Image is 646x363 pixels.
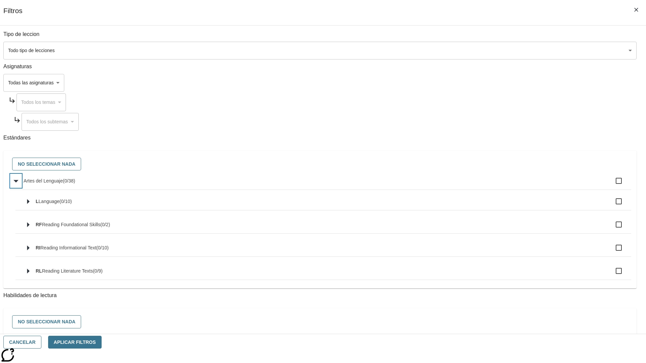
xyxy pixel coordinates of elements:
span: 0 estándares seleccionados/2 estándares en grupo [100,222,110,227]
div: Seleccione habilidades [9,314,631,330]
span: RF [36,222,42,227]
button: No seleccionar nada [12,315,81,328]
span: Artes del Lenguaje [24,178,63,184]
button: Aplicar Filtros [48,336,102,349]
div: Seleccione una Asignatura [3,74,64,92]
p: Habilidades de lectura [3,292,637,299]
span: 0 estándares seleccionados/38 estándares en grupo [63,178,75,184]
span: 0 estándares seleccionados/9 estándares en grupo [93,268,103,274]
span: 0 estándares seleccionados/10 estándares en grupo [60,199,72,204]
div: Seleccione estándares [9,156,631,172]
span: L [36,199,39,204]
button: Cerrar los filtros del Menú lateral [629,3,643,17]
span: Reading Foundational Skills [42,222,101,227]
p: Asignaturas [3,63,637,71]
div: Seleccione un tipo de lección [3,42,637,59]
span: Reading Informational Text [40,245,96,250]
button: No seleccionar nada [12,158,81,171]
h1: Filtros [3,7,23,25]
span: RI [36,245,40,250]
p: Estándares [3,134,637,142]
p: Tipo de leccion [3,31,637,38]
span: Reading Literature Texts [42,268,93,274]
div: Seleccione una Asignatura [16,93,66,111]
button: Cancelar [3,336,41,349]
span: 0 estándares seleccionados/10 estándares en grupo [96,245,109,250]
ul: Seleccione estándares [10,172,631,334]
span: RL [36,268,42,274]
div: Seleccione una Asignatura [22,113,79,131]
span: Language [39,199,60,204]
